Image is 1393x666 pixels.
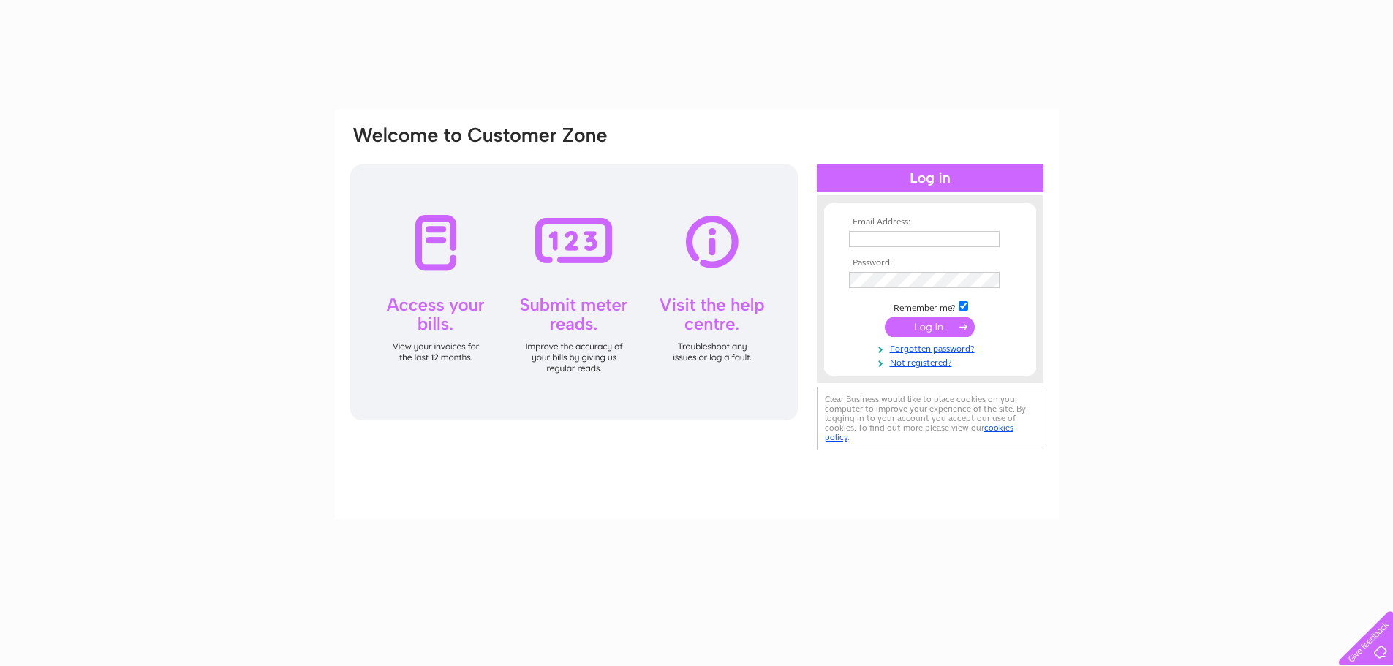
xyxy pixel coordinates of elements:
a: cookies policy [825,423,1013,442]
input: Submit [885,317,975,337]
a: Not registered? [849,355,1015,368]
div: Clear Business would like to place cookies on your computer to improve your experience of the sit... [817,387,1043,450]
th: Password: [845,258,1015,268]
a: Forgotten password? [849,341,1015,355]
th: Email Address: [845,217,1015,227]
td: Remember me? [845,299,1015,314]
